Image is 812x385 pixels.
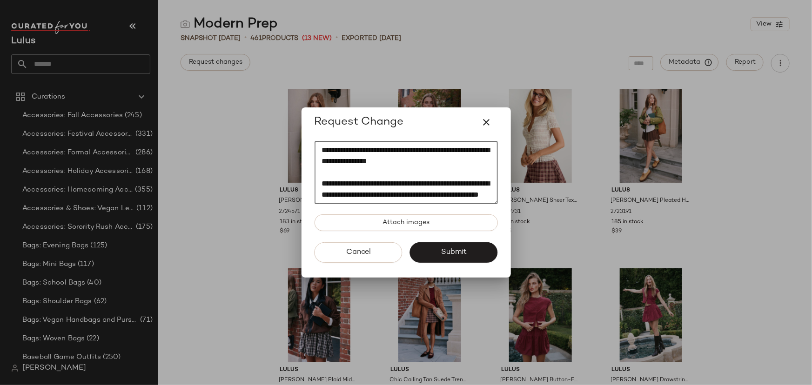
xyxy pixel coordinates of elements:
[315,242,403,263] button: Cancel
[441,248,467,257] span: Submit
[345,248,371,257] span: Cancel
[315,115,404,130] span: Request Change
[382,219,429,226] span: Attach images
[410,242,498,263] button: Submit
[315,214,498,231] button: Attach images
